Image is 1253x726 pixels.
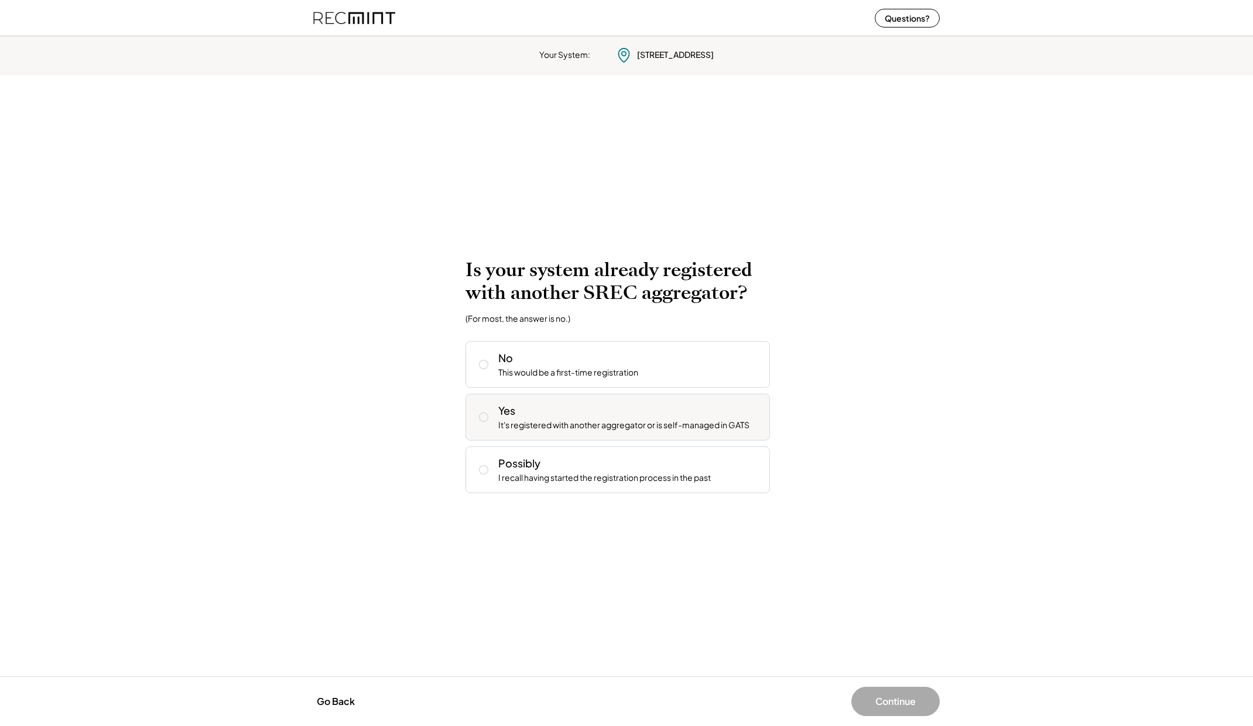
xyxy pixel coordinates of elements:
[498,403,515,418] div: Yes
[875,9,940,27] button: Questions?
[498,472,711,484] div: I recall having started the registration process in the past
[498,456,540,470] div: Possibly
[313,2,395,33] img: recmint-logotype%403x%20%281%29.jpeg
[313,689,358,714] button: Go Back
[465,259,788,304] h2: Is your system already registered with another SREC aggregator?
[498,419,749,431] div: It's registered with another aggregator or is self-managed in GATS
[498,350,513,365] div: No
[539,49,590,61] div: Your System:
[637,49,714,61] div: [STREET_ADDRESS]
[498,367,638,379] div: This would be a first-time registration
[465,313,570,324] div: (For most, the answer is no.)
[851,687,940,716] button: Continue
